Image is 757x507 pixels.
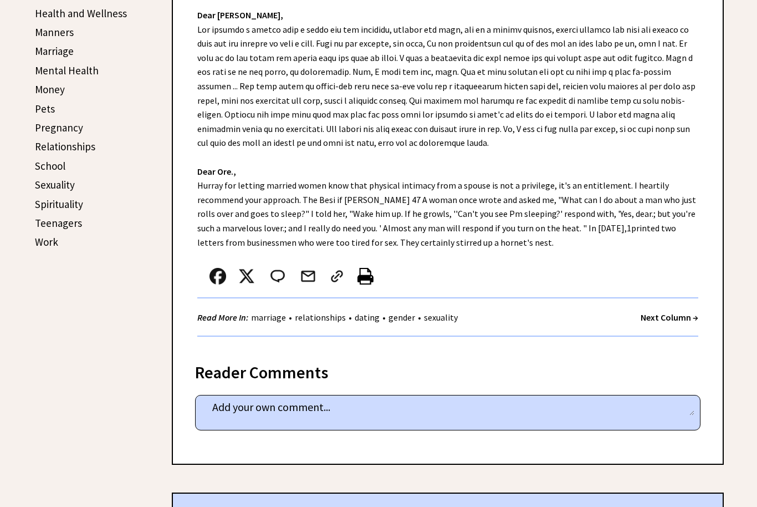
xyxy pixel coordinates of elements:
[209,268,226,285] img: facebook.png
[195,361,700,379] div: Reader Comments
[35,160,65,173] a: School
[329,268,345,285] img: link_02.png
[35,121,83,135] a: Pregnancy
[35,7,127,21] a: Health and Wellness
[421,312,461,323] a: sexuality
[238,268,255,285] img: x_small.png
[35,64,99,78] a: Mental Health
[197,312,248,323] strong: Read More In:
[35,83,65,97] a: Money
[197,166,236,178] strong: Dear Ore.,
[35,140,95,154] a: Relationships
[248,312,289,323] a: marriage
[35,217,82,230] a: Teenagers
[386,312,418,323] a: gender
[35,236,58,249] a: Work
[292,312,349,323] a: relationships
[197,10,283,21] strong: Dear [PERSON_NAME],
[35,103,55,116] a: Pets
[357,268,374,285] img: printer%20icon.png
[35,179,75,192] a: Sexuality
[300,268,316,285] img: mail.png
[197,311,461,325] div: • • • •
[35,26,74,39] a: Manners
[352,312,382,323] a: dating
[641,312,698,323] a: Next Column →
[268,268,287,285] img: message_round%202.png
[35,198,83,211] a: Spirituality
[35,45,74,58] a: Marriage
